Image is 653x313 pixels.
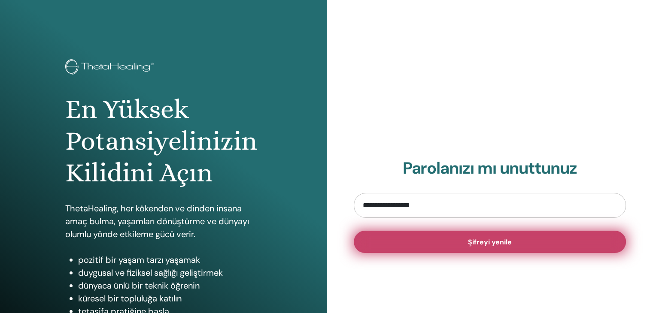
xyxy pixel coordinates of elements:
[78,279,261,292] li: dünyaca ünlü bir teknik öğrenin
[78,266,261,279] li: duygusal ve fiziksel sağlığı geliştirmek
[65,93,261,189] h1: En Yüksek Potansiyelinizin Kilidini Açın
[78,292,261,305] li: küresel bir topluluğa katılın
[354,231,626,253] button: Şifreyi yenile
[78,253,261,266] li: pozitif bir yaşam tarzı yaşamak
[468,238,512,247] span: Şifreyi yenile
[65,202,261,241] p: ThetaHealing, her kökenden ve dinden insana amaç bulma, yaşamları dönüştürme ve dünyayı olumlu yö...
[354,159,626,178] h2: Parolanızı mı unuttunuz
